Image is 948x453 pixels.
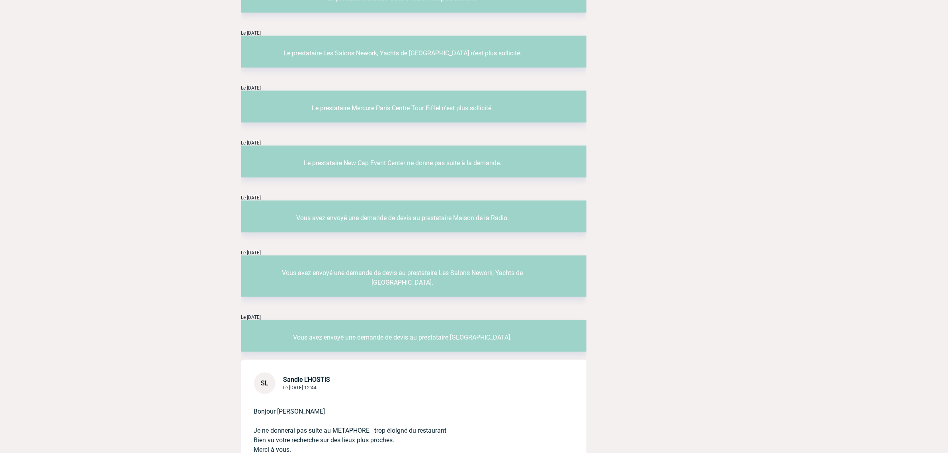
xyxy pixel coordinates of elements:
[254,201,551,232] p: Le 11 Septembre 2023 à 14:37
[241,85,586,91] p: Le [DATE]
[241,30,586,36] p: Le [DATE]
[283,385,317,391] span: Le [DATE] 12:44
[254,256,551,297] p: Le 11 Septembre 2023 à 14:37
[241,250,586,256] p: Le [DATE]
[254,320,551,352] p: Le 11 Septembre 2023 à 14:36
[254,36,551,68] p: Le 14 Septembre 2023 à 10:47
[254,91,551,123] p: Le 14 Septembre 2023 à 10:17
[241,314,586,320] p: Le [DATE]
[241,195,586,201] p: Le [DATE]
[283,376,330,383] span: Sandie L'HOSTIS
[254,146,551,178] p: Le 11 Septembre 2023 à 17:09
[241,140,586,146] p: Le [DATE]
[261,379,268,387] span: SL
